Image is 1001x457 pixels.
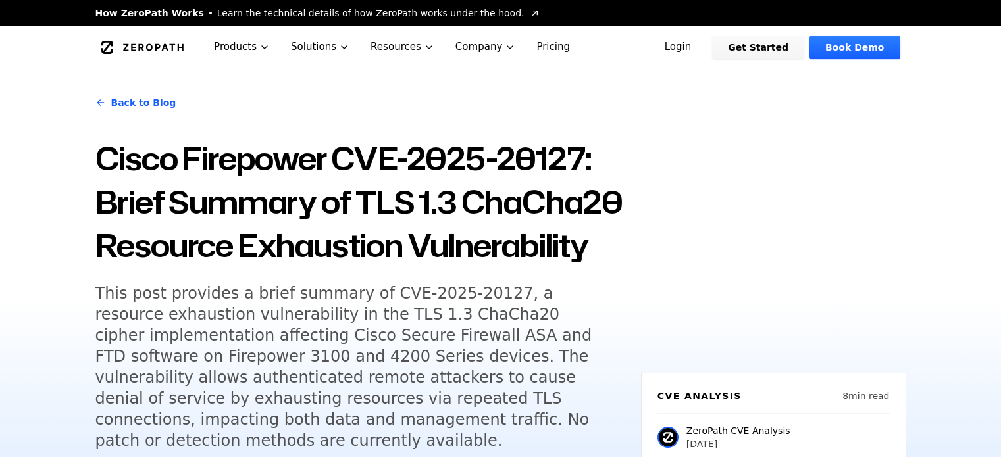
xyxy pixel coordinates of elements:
a: Book Demo [809,36,900,59]
a: How ZeroPath WorksLearn the technical details of how ZeroPath works under the hood. [95,7,540,20]
h1: Cisco Firepower CVE-2025-20127: Brief Summary of TLS 1.3 ChaCha20 Resource Exhaustion Vulnerability [95,137,625,267]
a: Get Started [712,36,804,59]
p: [DATE] [686,437,790,450]
button: Products [203,26,280,68]
nav: Global [80,26,922,68]
span: How ZeroPath Works [95,7,204,20]
button: Solutions [280,26,360,68]
span: Learn the technical details of how ZeroPath works under the hood. [217,7,525,20]
button: Company [445,26,526,68]
h6: CVE Analysis [657,389,742,402]
a: Login [649,36,707,59]
a: Back to Blog [95,84,176,121]
button: Resources [360,26,445,68]
h5: This post provides a brief summary of CVE-2025-20127, a resource exhaustion vulnerability in the ... [95,283,601,451]
img: ZeroPath CVE Analysis [657,427,679,448]
p: 8 min read [842,389,889,402]
p: ZeroPath CVE Analysis [686,424,790,437]
a: Pricing [526,26,580,68]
